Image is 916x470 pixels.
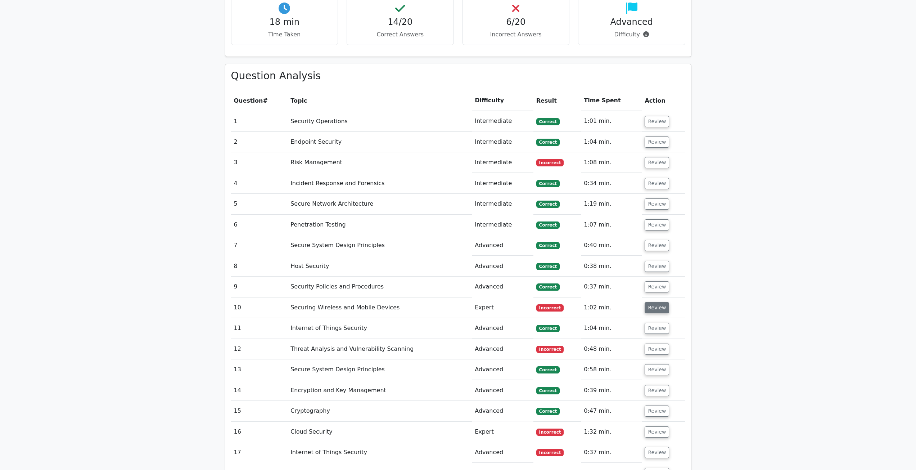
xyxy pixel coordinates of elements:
[472,359,533,380] td: Advanced
[288,235,472,256] td: Secure System Design Principles
[536,118,560,125] span: Correct
[536,180,560,187] span: Correct
[231,152,288,173] td: 3
[231,70,685,82] h3: Question Analysis
[581,235,642,256] td: 0:40 min.
[581,339,642,359] td: 0:48 min.
[288,380,472,401] td: Encryption and Key Management
[645,198,669,210] button: Review
[288,152,472,173] td: Risk Management
[231,90,288,111] th: #
[231,194,288,214] td: 5
[581,401,642,421] td: 0:47 min.
[472,152,533,173] td: Intermediate
[536,139,560,146] span: Correct
[536,263,560,270] span: Correct
[584,17,679,27] h4: Advanced
[288,215,472,235] td: Penetration Testing
[472,442,533,463] td: Advanced
[581,90,642,111] th: Time Spent
[645,323,669,334] button: Review
[231,380,288,401] td: 14
[472,297,533,318] td: Expert
[645,178,669,189] button: Review
[581,442,642,463] td: 0:37 min.
[288,339,472,359] td: Threat Analysis and Vulnerability Scanning
[234,97,263,104] span: Question
[237,30,332,39] p: Time Taken
[536,304,564,312] span: Incorrect
[581,194,642,214] td: 1:19 min.
[536,325,560,332] span: Correct
[472,194,533,214] td: Intermediate
[472,277,533,297] td: Advanced
[237,17,332,27] h4: 18 min
[645,385,669,396] button: Review
[584,30,679,39] p: Difficulty
[536,159,564,166] span: Incorrect
[581,256,642,277] td: 0:38 min.
[231,132,288,152] td: 2
[645,116,669,127] button: Review
[472,90,533,111] th: Difficulty
[581,152,642,173] td: 1:08 min.
[645,136,669,148] button: Review
[353,17,448,27] h4: 14/20
[536,429,564,436] span: Incorrect
[231,359,288,380] td: 13
[645,240,669,251] button: Review
[231,339,288,359] td: 12
[645,344,669,355] button: Review
[642,90,685,111] th: Action
[645,406,669,417] button: Review
[536,366,560,373] span: Correct
[581,318,642,339] td: 1:04 min.
[288,194,472,214] td: Secure Network Architecture
[472,380,533,401] td: Advanced
[472,173,533,194] td: Intermediate
[645,157,669,168] button: Review
[231,235,288,256] td: 7
[353,30,448,39] p: Correct Answers
[472,132,533,152] td: Intermediate
[536,283,560,291] span: Correct
[536,449,564,456] span: Incorrect
[581,215,642,235] td: 1:07 min.
[581,277,642,297] td: 0:37 min.
[645,281,669,292] button: Review
[536,387,560,394] span: Correct
[288,111,472,131] td: Security Operations
[472,318,533,339] td: Advanced
[472,235,533,256] td: Advanced
[645,261,669,272] button: Review
[231,173,288,194] td: 4
[472,422,533,442] td: Expert
[288,132,472,152] td: Endpoint Security
[645,364,669,375] button: Review
[645,447,669,458] button: Review
[536,346,564,353] span: Incorrect
[288,277,472,297] td: Security Policies and Procedures
[469,17,564,27] h4: 6/20
[231,277,288,297] td: 9
[581,380,642,401] td: 0:39 min.
[288,401,472,421] td: Cryptography
[231,111,288,131] td: 1
[581,359,642,380] td: 0:58 min.
[536,221,560,229] span: Correct
[645,219,669,230] button: Review
[288,318,472,339] td: Internet of Things Security
[581,173,642,194] td: 0:34 min.
[288,90,472,111] th: Topic
[536,201,560,208] span: Correct
[581,422,642,442] td: 1:32 min.
[536,408,560,415] span: Correct
[581,111,642,131] td: 1:01 min.
[231,401,288,421] td: 15
[645,302,669,313] button: Review
[231,422,288,442] td: 16
[288,173,472,194] td: Incident Response and Forensics
[288,359,472,380] td: Secure System Design Principles
[288,256,472,277] td: Host Security
[469,30,564,39] p: Incorrect Answers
